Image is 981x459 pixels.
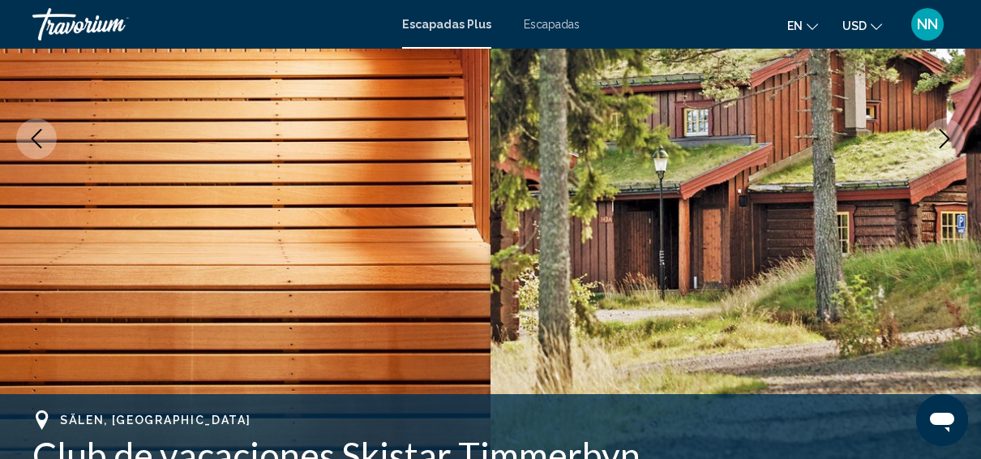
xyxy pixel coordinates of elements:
iframe: Botón para iniciar la ventana de mensajería [916,394,968,446]
button: Menú de usuario [906,7,949,41]
a: Escapadas Plus [402,18,491,31]
button: Siguiente imagen [924,118,965,159]
span: USD [842,19,867,32]
span: Sälen, [GEOGRAPHIC_DATA] [60,414,251,427]
button: Cambiar moneda [842,14,882,37]
a: Travorium [32,8,386,41]
a: Escapadas [524,18,580,31]
span: en [787,19,803,32]
button: Imagen anterior [16,118,57,159]
span: NN [917,16,938,32]
button: Cambiar idioma [787,14,818,37]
